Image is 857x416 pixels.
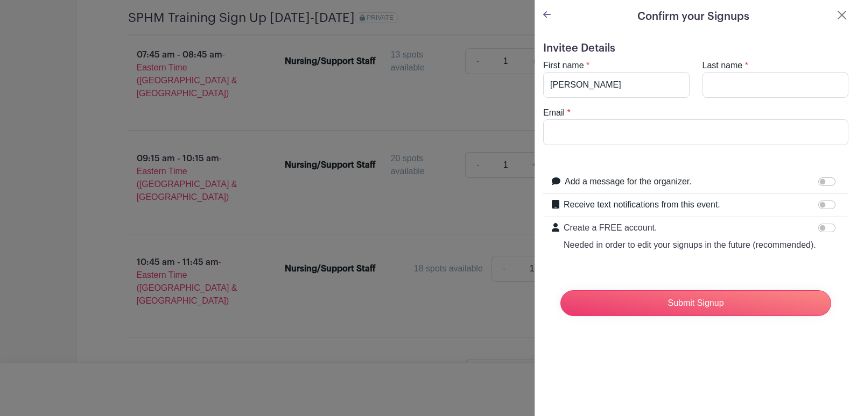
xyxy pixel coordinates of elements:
label: Add a message for the organizer. [565,175,692,188]
p: Needed in order to edit your signups in the future (recommended). [564,239,816,252]
label: First name [543,59,584,72]
h5: Invitee Details [543,42,848,55]
label: Email [543,106,565,119]
label: Receive text notifications from this event. [564,198,720,211]
label: Last name [703,59,743,72]
input: Submit Signup [560,290,831,316]
h5: Confirm your Signups [637,9,749,25]
p: Create a FREE account. [564,221,816,234]
button: Close [835,9,848,21]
